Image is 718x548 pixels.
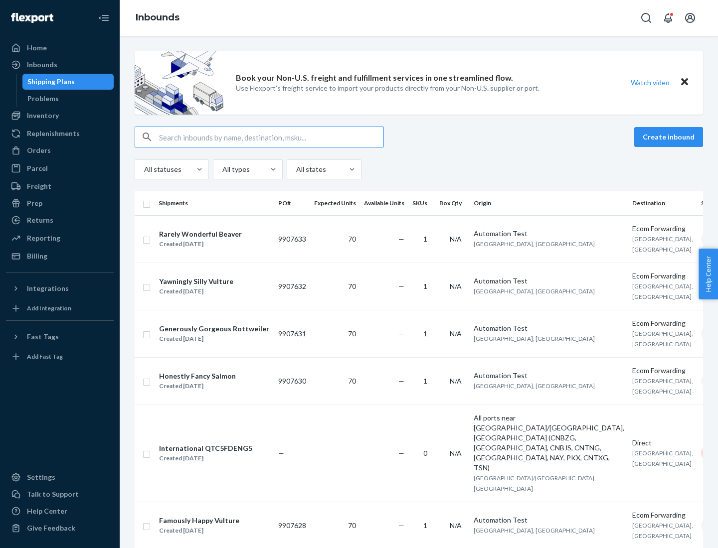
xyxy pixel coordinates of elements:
[6,520,114,536] button: Give Feedback
[360,191,408,215] th: Available Units
[398,521,404,530] span: —
[94,8,114,28] button: Close Navigation
[27,145,51,155] div: Orders
[435,191,470,215] th: Box Qty
[27,60,57,70] div: Inbounds
[632,366,693,376] div: Ecom Forwarding
[474,240,595,248] span: [GEOGRAPHIC_DATA], [GEOGRAPHIC_DATA]
[474,413,624,473] div: All ports near [GEOGRAPHIC_DATA]/[GEOGRAPHIC_DATA], [GEOGRAPHIC_DATA] (CNBZG, [GEOGRAPHIC_DATA], ...
[159,127,383,147] input: Search inbounds by name, destination, msku...
[274,215,310,263] td: 9907633
[159,526,239,536] div: Created [DATE]
[632,377,693,395] span: [GEOGRAPHIC_DATA], [GEOGRAPHIC_DATA]
[27,506,67,516] div: Help Center
[398,377,404,385] span: —
[450,282,462,290] span: N/A
[27,233,60,243] div: Reporting
[6,212,114,228] a: Returns
[6,503,114,519] a: Help Center
[474,287,595,295] span: [GEOGRAPHIC_DATA], [GEOGRAPHIC_DATA]
[159,276,233,286] div: Yawningly Silly Vulture
[398,282,404,290] span: —
[423,329,427,338] span: 1
[6,160,114,176] a: Parcel
[159,229,242,239] div: Rarely Wonderful Beaver
[27,94,59,104] div: Problems
[680,8,700,28] button: Open account menu
[6,300,114,316] a: Add Integration
[348,521,356,530] span: 70
[348,329,356,338] span: 70
[474,527,595,534] span: [GEOGRAPHIC_DATA], [GEOGRAPHIC_DATA]
[474,323,624,333] div: Automation Test
[159,286,233,296] div: Created [DATE]
[27,215,53,225] div: Returns
[143,164,144,174] input: All statuses
[27,523,75,533] div: Give Feedback
[6,329,114,345] button: Fast Tags
[155,191,274,215] th: Shipments
[636,8,656,28] button: Open Search Box
[274,263,310,310] td: 9907632
[295,164,296,174] input: All states
[27,332,59,342] div: Fast Tags
[159,324,269,334] div: Generously Gorgeous Rottweiler
[6,486,114,502] a: Talk to Support
[11,13,53,23] img: Flexport logo
[27,283,69,293] div: Integrations
[470,191,628,215] th: Origin
[27,251,47,261] div: Billing
[450,521,462,530] span: N/A
[27,198,42,208] div: Prep
[159,239,242,249] div: Created [DATE]
[310,191,360,215] th: Expected Units
[423,449,427,457] span: 0
[632,510,693,520] div: Ecom Forwarding
[474,515,624,525] div: Automation Test
[6,248,114,264] a: Billing
[474,474,596,492] span: [GEOGRAPHIC_DATA]/[GEOGRAPHIC_DATA], [GEOGRAPHIC_DATA]
[6,57,114,73] a: Inbounds
[6,230,114,246] a: Reporting
[27,43,47,53] div: Home
[6,178,114,194] a: Freight
[474,382,595,390] span: [GEOGRAPHIC_DATA], [GEOGRAPHIC_DATA]
[159,381,236,391] div: Created [DATE]
[632,282,693,300] span: [GEOGRAPHIC_DATA], [GEOGRAPHIC_DATA]
[236,72,513,84] p: Book your Non-U.S. freight and fulfillment services in one streamlined flow.
[699,249,718,299] button: Help Center
[159,443,252,453] div: International QTC5FDENG5
[27,77,75,87] div: Shipping Plans
[632,271,693,281] div: Ecom Forwarding
[474,335,595,342] span: [GEOGRAPHIC_DATA], [GEOGRAPHIC_DATA]
[27,304,71,312] div: Add Integration
[398,235,404,243] span: —
[159,516,239,526] div: Famously Happy Vulture
[624,75,676,90] button: Watch video
[159,371,236,381] div: Honestly Fancy Salmon
[27,489,79,499] div: Talk to Support
[658,8,678,28] button: Open notifications
[159,334,269,344] div: Created [DATE]
[6,469,114,485] a: Settings
[348,282,356,290] span: 70
[634,127,703,147] button: Create inbound
[398,329,404,338] span: —
[136,12,179,23] a: Inbounds
[450,329,462,338] span: N/A
[348,377,356,385] span: 70
[398,449,404,457] span: —
[22,91,114,107] a: Problems
[423,235,427,243] span: 1
[632,438,693,448] div: Direct
[474,229,624,239] div: Automation Test
[423,282,427,290] span: 1
[27,352,63,361] div: Add Fast Tag
[632,235,693,253] span: [GEOGRAPHIC_DATA], [GEOGRAPHIC_DATA]
[450,235,462,243] span: N/A
[159,453,252,463] div: Created [DATE]
[6,349,114,365] a: Add Fast Tag
[632,522,693,540] span: [GEOGRAPHIC_DATA], [GEOGRAPHIC_DATA]
[423,521,427,530] span: 1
